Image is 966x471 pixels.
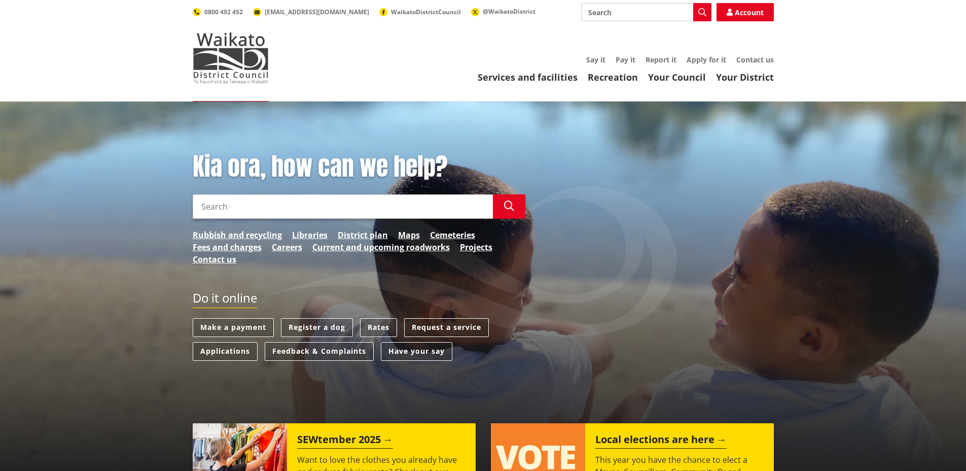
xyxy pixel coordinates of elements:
[193,229,282,241] a: Rubbish and recycling
[646,55,676,64] a: Report it
[379,8,461,16] a: WaikatoDistrictCouncil
[292,229,328,241] a: Libraries
[582,3,711,21] input: Search input
[265,342,374,361] a: Feedback & Complaints
[586,55,605,64] a: Say it
[398,229,420,241] a: Maps
[588,71,638,83] a: Recreation
[404,318,489,337] a: Request a service
[193,152,525,182] h1: Kia ora, how can we help?
[648,71,706,83] a: Your Council
[381,342,452,361] a: Have your say
[716,71,774,83] a: Your District
[391,8,461,16] span: WaikatoDistrictCouncil
[193,318,274,337] a: Make a payment
[204,8,243,16] span: 0800 492 452
[193,8,243,16] a: 0800 492 452
[460,241,492,253] a: Projects
[312,241,450,253] a: Current and upcoming roadworks
[193,253,236,265] a: Contact us
[595,433,727,449] h2: Local elections are here
[193,32,269,83] img: Waikato District Council - Te Kaunihera aa Takiwaa o Waikato
[483,7,535,16] span: @WaikatoDistrict
[360,318,397,337] a: Rates
[736,55,774,64] a: Contact us
[281,318,353,337] a: Register a dog
[687,55,726,64] a: Apply for it
[297,433,393,449] h2: SEWtember 2025
[430,229,475,241] a: Cemeteries
[471,7,535,16] a: @WaikatoDistrict
[193,241,262,253] a: Fees and charges
[478,71,578,83] a: Services and facilities
[717,3,774,21] a: Account
[338,229,388,241] a: District plan
[193,194,493,219] input: Search input
[265,8,369,16] span: [EMAIL_ADDRESS][DOMAIN_NAME]
[193,291,257,309] h2: Do it online
[272,241,302,253] a: Careers
[253,8,369,16] a: [EMAIL_ADDRESS][DOMAIN_NAME]
[193,342,258,361] a: Applications
[616,55,635,64] a: Pay it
